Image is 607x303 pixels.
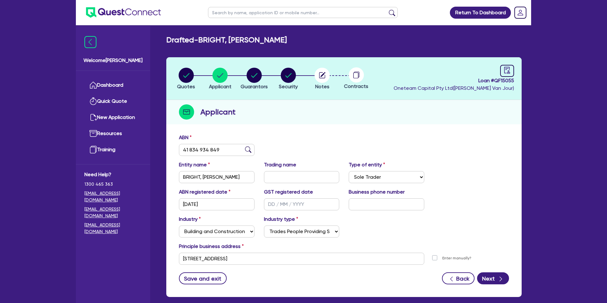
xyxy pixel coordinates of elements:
[208,7,398,18] input: Search by name, application ID or mobile number...
[264,161,296,169] label: Trading name
[84,142,142,158] a: Training
[86,7,161,18] img: quest-connect-logo-blue
[450,7,511,19] a: Return To Dashboard
[177,67,195,91] button: Quotes
[179,104,194,120] img: step-icon
[500,65,514,77] a: audit
[394,77,514,84] span: Loan # QF15055
[179,215,201,223] label: Industry
[84,206,142,219] a: [EMAIL_ADDRESS][DOMAIN_NAME]
[264,215,298,223] label: Industry type
[314,67,330,91] button: Notes
[177,83,195,90] span: Quotes
[179,243,244,250] label: Principle business address
[279,83,298,90] span: Security
[89,130,97,137] img: resources
[84,126,142,142] a: Resources
[209,67,232,91] button: Applicant
[84,181,142,188] span: 1300 465 363
[264,198,340,210] input: DD / MM / YYYY
[84,36,96,48] img: icon-menu-close
[84,93,142,109] a: Quick Quote
[504,67,511,74] span: audit
[179,134,192,141] label: ABN
[84,222,142,235] a: [EMAIL_ADDRESS][DOMAIN_NAME]
[179,198,254,210] input: DD / MM / YYYY
[394,85,514,91] span: Oneteam Capital Pty Ltd ( [PERSON_NAME] Van Jour )
[349,188,405,196] label: Business phone number
[240,67,268,91] button: Guarantors
[512,4,529,21] a: Dropdown toggle
[200,106,236,118] h2: Applicant
[209,83,231,90] span: Applicant
[89,146,97,153] img: training
[179,272,227,284] button: Save and exit
[84,109,142,126] a: New Application
[245,146,251,153] img: abn-lookup icon
[315,83,329,90] span: Notes
[83,57,143,64] span: Welcome [PERSON_NAME]
[442,272,475,284] button: Back
[477,272,509,284] button: Next
[279,67,298,91] button: Security
[264,188,313,196] label: GST registered date
[84,171,142,178] span: Need Help?
[89,97,97,105] img: quick-quote
[166,35,287,45] h2: Drafted - BRIGHT, [PERSON_NAME]
[241,83,268,90] span: Guarantors
[84,77,142,93] a: Dashboard
[179,188,230,196] label: ABN registered date
[89,114,97,121] img: new-application
[344,83,368,89] span: Contracts
[349,161,385,169] label: Type of entity
[179,161,210,169] label: Entity name
[84,190,142,203] a: [EMAIL_ADDRESS][DOMAIN_NAME]
[442,255,471,261] label: Enter manually?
